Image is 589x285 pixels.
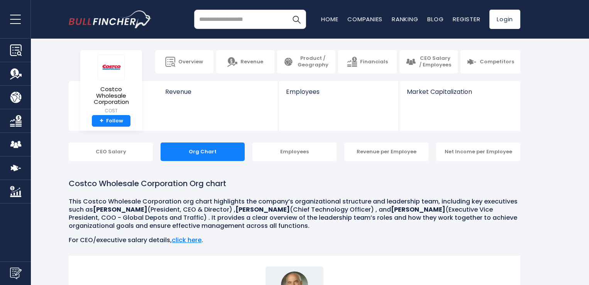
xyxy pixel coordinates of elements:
[93,205,147,214] b: [PERSON_NAME]
[344,142,428,161] div: Revenue per Employee
[69,10,152,28] a: Go to homepage
[161,142,245,161] div: Org Chart
[155,50,213,73] a: Overview
[287,10,306,29] button: Search
[427,15,443,23] a: Blog
[338,50,396,73] a: Financials
[296,55,329,68] span: Product / Geography
[391,205,445,214] b: [PERSON_NAME]
[92,115,130,127] a: +Follow
[399,50,458,73] a: CEO Salary / Employees
[436,142,520,161] div: Net Income per Employee
[480,59,514,65] span: Competitors
[399,81,520,109] a: Market Capitalization
[278,81,398,109] a: Employees
[86,86,136,105] span: Costco Wholesale Corporation
[252,142,337,161] div: Employees
[453,15,480,23] a: Register
[86,107,136,114] small: COST
[86,54,136,115] a: Costco Wholesale Corporation COST
[235,205,290,214] b: [PERSON_NAME]
[172,236,201,244] a: click here
[286,88,391,95] span: Employees
[69,10,152,28] img: bullfincher logo
[321,15,338,23] a: Home
[489,10,520,29] a: Login
[69,178,520,189] h1: Costco Wholesale Corporation Org chart
[347,15,383,23] a: Companies
[407,88,512,95] span: Market Capitalization
[69,236,520,244] p: For CEO/executive salary details, .
[157,81,278,109] a: Revenue
[100,117,103,124] strong: +
[392,15,418,23] a: Ranking
[216,50,274,73] a: Revenue
[240,59,263,65] span: Revenue
[69,142,153,161] div: CEO Salary
[178,59,203,65] span: Overview
[360,59,388,65] span: Financials
[277,50,335,73] a: Product / Geography
[460,50,520,73] a: Competitors
[69,198,520,230] p: This Costco Wholesale Corporation org chart highlights the company’s organizational structure and...
[165,88,271,95] span: Revenue
[419,55,452,68] span: CEO Salary / Employees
